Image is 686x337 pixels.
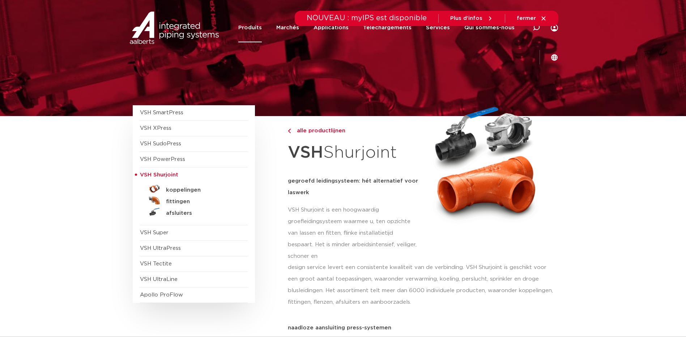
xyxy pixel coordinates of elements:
[238,13,262,42] a: Produits
[450,15,493,22] a: Plus d’infos
[517,15,547,22] a: fermer
[140,172,178,178] span: VSH Shurjoint
[314,13,349,42] a: Applications
[140,277,178,282] a: VSH UltraLine
[140,206,248,218] a: afsluiters
[288,204,419,262] p: VSH Shurjoint is een hoogwaardig groefleidingsysteem waarmee u, ten opzichte van lassen en fitten...
[166,199,238,205] h5: fittingen
[288,127,419,135] a: alle productlijnen
[307,14,427,22] span: NOUVEAU : myIPS est disponible
[288,144,323,161] strong: VSH
[426,13,450,42] a: Services
[140,230,169,235] a: VSH Super
[288,139,419,167] h1: Shurjoint
[140,157,185,162] a: VSH PowerPress
[288,262,554,308] p: design service levert een consistente kwaliteit van de verbinding. VSH Shurjoint is geschikt voor...
[140,183,248,195] a: koppelingen
[288,325,554,330] p: naadloze aansluiting press-systemen
[517,16,536,21] span: fermer
[464,13,515,42] a: Qui sommes-nous
[238,13,515,42] nav: Menu
[140,110,183,115] a: VSH SmartPress
[288,129,291,133] img: chevron-right.svg
[140,125,171,131] a: VSH XPress
[140,141,181,146] a: VSH SudoPress
[288,175,419,199] h5: gegroefd leidingsysteem: hét alternatief voor laswerk
[293,128,345,133] span: alle productlijnen
[140,292,183,298] a: Apollo ProFlow
[450,16,482,21] span: Plus d’infos
[551,13,558,42] div: my IPS
[363,13,412,42] a: Téléchargements
[276,13,299,42] a: Marchés
[166,187,238,193] h5: koppelingen
[140,195,248,206] a: fittingen
[166,210,238,217] h5: afsluiters
[140,261,172,266] a: VSH Tectite
[140,246,181,251] a: VSH UltraPress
